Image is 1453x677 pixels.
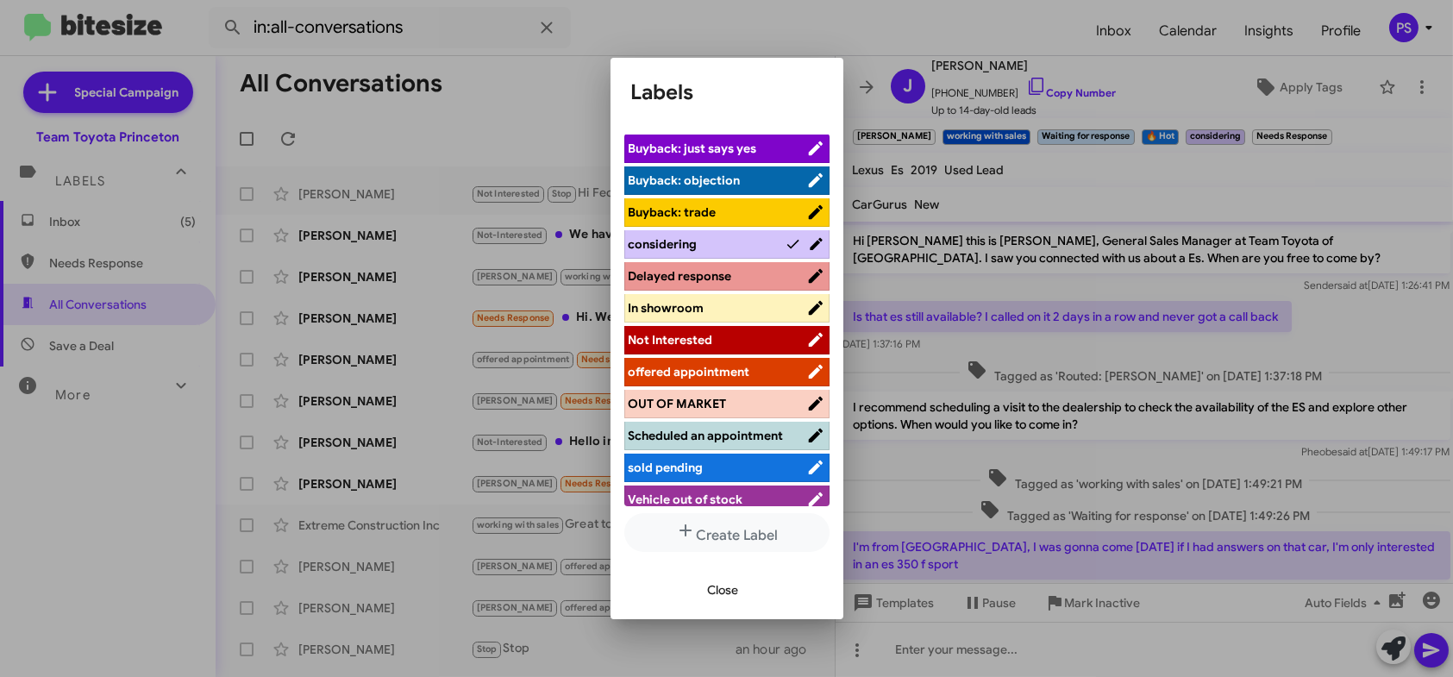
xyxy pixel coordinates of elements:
span: considering [629,236,698,252]
span: Not Interested [629,332,713,348]
span: Vehicle out of stock [629,492,743,507]
span: offered appointment [629,364,750,379]
h1: Labels [631,78,823,106]
span: Buyback: just says yes [629,141,757,156]
span: Buyback: objection [629,172,741,188]
span: Buyback: trade [629,204,717,220]
button: Create Label [624,513,830,552]
span: Scheduled an appointment [629,428,784,443]
span: OUT OF MARKET [629,396,727,411]
span: Delayed response [629,268,732,284]
span: sold pending [629,460,704,475]
span: In showroom [629,300,705,316]
span: Close [708,574,739,605]
button: Close [694,574,753,605]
